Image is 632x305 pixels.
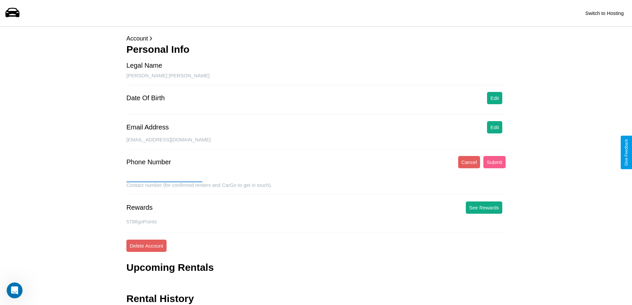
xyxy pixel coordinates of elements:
div: [PERSON_NAME] [PERSON_NAME] [126,73,506,85]
button: Switch to Hosting [582,7,627,19]
div: [EMAIL_ADDRESS][DOMAIN_NAME] [126,137,506,149]
div: Contact number (for confirmed renters and CarGo to get in touch). [126,182,506,195]
div: Give Feedback [624,139,629,166]
p: 5788 goPoints [126,217,506,226]
h3: Rental History [126,293,194,304]
div: Legal Name [126,62,162,69]
button: See Rewards [466,201,502,214]
iframe: Intercom live chat [7,282,23,298]
button: Edit [487,92,502,104]
div: Email Address [126,123,169,131]
button: Submit [483,156,506,168]
button: Cancel [458,156,480,168]
h3: Personal Info [126,44,506,55]
div: Rewards [126,204,153,211]
button: Delete Account [126,240,167,252]
h3: Upcoming Rentals [126,262,214,273]
div: Date Of Birth [126,94,165,102]
p: Account [126,33,506,44]
button: Edit [487,121,502,133]
div: Phone Number [126,158,171,166]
